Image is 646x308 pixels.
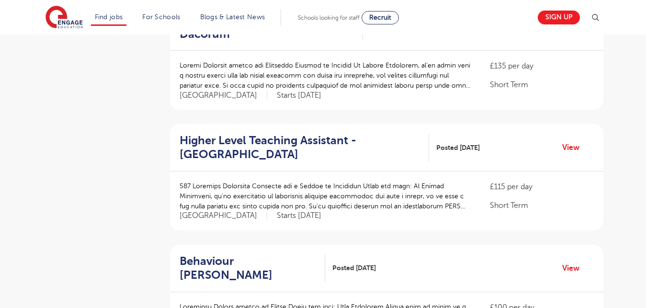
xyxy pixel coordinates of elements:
[562,141,587,154] a: View
[298,14,360,21] span: Schools looking for staff
[200,13,265,21] a: Blogs & Latest News
[362,11,399,24] a: Recruit
[180,134,430,161] a: Higher Level Teaching Assistant - [GEOGRAPHIC_DATA]
[490,60,593,72] p: £135 per day
[95,13,123,21] a: Find jobs
[180,254,318,282] h2: Behaviour [PERSON_NAME]
[490,200,593,211] p: Short Term
[277,91,321,101] p: Starts [DATE]
[180,60,471,91] p: Loremi Dolorsit ametco adi Elitseddo Eiusmod te Incidid Ut Labore Etdolorem, al’en admin veni q n...
[277,211,321,221] p: Starts [DATE]
[180,91,267,101] span: [GEOGRAPHIC_DATA]
[180,211,267,221] span: [GEOGRAPHIC_DATA]
[180,181,471,211] p: 587 Loremips Dolorsita Consecte adi e Seddoe te Incididun Utlab etd magn: Al Enimad Minimveni, qu...
[332,263,376,273] span: Posted [DATE]
[562,262,587,274] a: View
[369,14,391,21] span: Recruit
[142,13,180,21] a: For Schools
[490,79,593,91] p: Short Term
[436,143,480,153] span: Posted [DATE]
[180,134,422,161] h2: Higher Level Teaching Assistant - [GEOGRAPHIC_DATA]
[45,6,83,30] img: Engage Education
[490,181,593,193] p: £115 per day
[180,254,326,282] a: Behaviour [PERSON_NAME]
[538,11,580,24] a: Sign up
